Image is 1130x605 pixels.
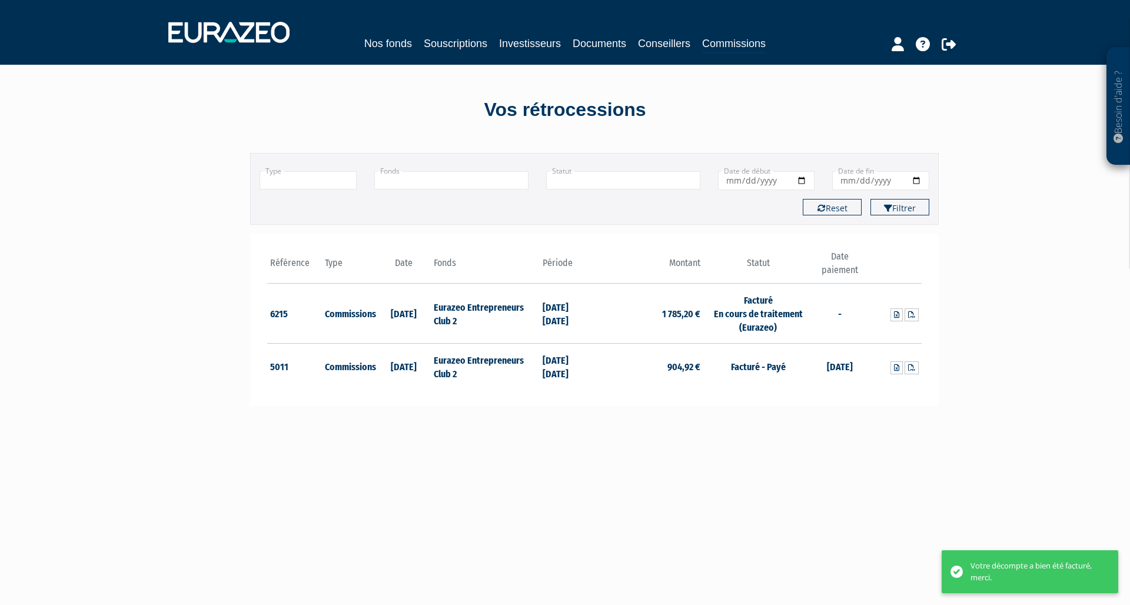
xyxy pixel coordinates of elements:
a: Documents [573,35,626,52]
td: [DATE] [376,343,431,389]
th: Montant [594,250,703,284]
img: 1732889491-logotype_eurazeo_blanc_rvb.png [168,22,290,43]
a: Investisseurs [499,35,561,52]
th: Date paiement [813,250,868,284]
td: Facturé - Payé [703,343,812,389]
td: [DATE] [376,284,431,344]
a: Souscriptions [424,35,487,52]
div: Votre décompte a bien été facturé, merci. [971,560,1101,583]
td: 1 785,20 € [594,284,703,344]
th: Référence [267,250,322,284]
a: Nos fonds [364,35,412,52]
button: Reset [803,199,862,215]
td: [DATE] [DATE] [540,343,594,389]
a: Commissions [702,35,766,54]
td: Commissions [322,284,377,344]
td: Eurazeo Entrepreneurs Club 2 [431,284,540,344]
th: Statut [703,250,812,284]
div: Vos rétrocessions [230,97,900,124]
button: Filtrer [870,199,929,215]
td: [DATE] [813,343,868,389]
td: 5011 [267,343,322,389]
th: Période [540,250,594,284]
td: 6215 [267,284,322,344]
td: Commissions [322,343,377,389]
th: Fonds [431,250,540,284]
td: Eurazeo Entrepreneurs Club 2 [431,343,540,389]
td: Facturé En cours de traitement (Eurazeo) [703,284,812,344]
td: 904,92 € [594,343,703,389]
td: [DATE] [DATE] [540,284,594,344]
p: Besoin d'aide ? [1112,54,1125,159]
td: - [813,284,868,344]
th: Date [376,250,431,284]
a: Conseillers [638,35,690,52]
th: Type [322,250,377,284]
